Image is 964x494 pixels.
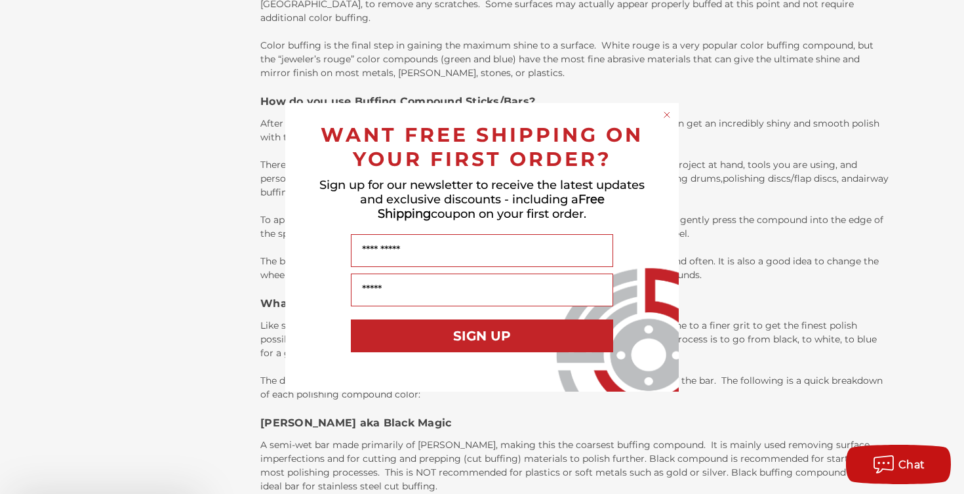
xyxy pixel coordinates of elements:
[351,319,613,352] button: SIGN UP
[321,123,643,171] span: WANT FREE SHIPPING ON YOUR FIRST ORDER?
[846,445,951,484] button: Chat
[660,108,673,121] button: Close dialog
[898,459,925,471] span: Chat
[319,178,645,221] span: Sign up for our newsletter to receive the latest updates and exclusive discounts - including a co...
[378,192,605,221] span: Free Shipping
